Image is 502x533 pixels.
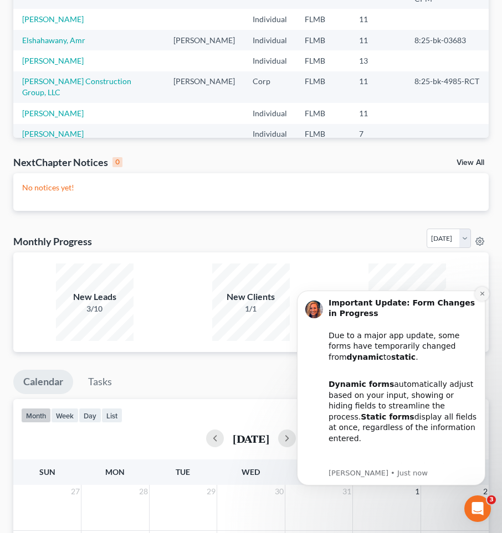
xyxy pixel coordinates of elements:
[176,467,190,477] span: Tue
[244,124,296,144] td: Individual
[22,182,480,193] p: No notices yet!
[22,76,131,97] a: [PERSON_NAME] Construction Group, LLC
[105,467,125,477] span: Mon
[51,408,79,423] button: week
[244,30,296,50] td: Individual
[79,408,101,423] button: day
[296,71,350,103] td: FLMB
[244,50,296,71] td: Individual
[48,194,197,204] p: Message from Kelly, sent Just now
[487,495,496,504] span: 3
[244,9,296,29] td: Individual
[296,9,350,29] td: FLMB
[206,485,217,498] span: 29
[22,56,84,65] a: [PERSON_NAME]
[78,370,122,394] a: Tasks
[296,124,350,144] td: FLMB
[464,495,491,522] iframe: Intercom live chat
[280,274,502,503] iframe: Intercom notifications message
[350,71,406,103] td: 11
[165,30,244,50] td: [PERSON_NAME]
[233,433,269,444] h2: [DATE]
[406,71,489,103] td: 8:25-bk-4985-RCT
[212,303,290,314] div: 1/1
[22,14,84,24] a: [PERSON_NAME]
[296,30,350,50] td: FLMB
[48,176,197,263] div: Our team is actively working to re-integrate dynamic functionality and expects to have it restore...
[138,485,149,498] span: 28
[244,103,296,123] td: Individual
[22,35,85,45] a: Elshahawany, Amr
[13,370,73,394] a: Calendar
[350,9,406,29] td: 11
[101,408,122,423] button: list
[22,129,84,138] a: [PERSON_NAME]
[194,13,209,27] button: Dismiss notification
[112,157,122,167] div: 0
[350,103,406,123] td: 11
[296,50,350,71] td: FLMB
[274,485,285,498] span: 30
[212,291,290,303] div: New Clients
[56,303,134,314] div: 3/10
[13,156,122,169] div: NextChapter Notices
[22,108,84,118] a: [PERSON_NAME]
[350,30,406,50] td: 11
[70,485,81,498] span: 27
[244,71,296,103] td: Corp
[21,408,51,423] button: month
[13,235,92,248] h3: Monthly Progress
[457,159,484,167] a: View All
[406,30,489,50] td: 8:25-bk-03683
[56,291,134,303] div: New Leads
[165,71,244,103] td: [PERSON_NAME]
[350,124,406,144] td: 7
[39,467,55,477] span: Sun
[296,103,350,123] td: FLMB
[242,467,260,477] span: Wed
[350,50,406,71] td: 13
